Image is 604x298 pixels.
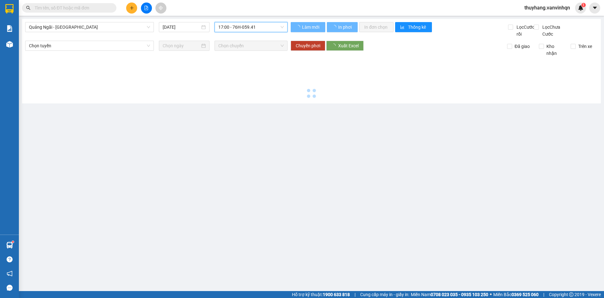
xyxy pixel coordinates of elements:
[331,44,338,48] span: loading
[159,6,163,10] span: aim
[592,5,598,11] span: caret-down
[292,291,350,298] span: Hỗ trợ kỹ thuật:
[581,3,586,7] sup: 1
[155,3,166,14] button: aim
[355,291,355,298] span: |
[589,3,600,14] button: caret-down
[408,24,427,31] span: Thống kê
[29,22,150,32] span: Quảng Ngãi - Vũng Tàu
[163,42,200,49] input: Chọn ngày
[6,25,13,32] img: solution-icon
[326,41,364,51] button: Xuất Excel
[126,3,137,14] button: plus
[514,24,535,38] span: Lọc Cước rồi
[395,22,432,32] button: bar-chartThống kê
[144,6,148,10] span: file-add
[130,6,134,10] span: plus
[332,25,337,29] span: loading
[323,292,350,297] strong: 1900 633 818
[291,22,325,32] button: Làm mới
[6,242,13,248] img: warehouse-icon
[490,293,492,296] span: ⚪️
[544,43,566,57] span: Kho nhận
[411,291,488,298] span: Miền Nam
[578,5,584,11] img: icon-new-feature
[360,291,409,298] span: Cung cấp máy in - giấy in:
[7,256,13,262] span: question-circle
[540,24,572,38] span: Lọc Chưa Cước
[327,22,358,32] button: In phơi
[519,4,575,12] span: thuyhang.vanvinhqn
[512,43,532,50] span: Đã giao
[543,291,544,298] span: |
[12,241,14,243] sup: 1
[291,41,325,51] button: Chuyển phơi
[141,3,152,14] button: file-add
[35,4,109,11] input: Tìm tên, số ĐT hoặc mã đơn
[431,292,488,297] strong: 0708 023 035 - 0935 103 250
[400,25,405,30] span: bar-chart
[569,292,573,297] span: copyright
[218,41,284,50] span: Chọn chuyến
[5,4,14,14] img: logo-vxr
[7,285,13,291] span: message
[296,25,301,29] span: loading
[359,22,394,32] button: In đơn chọn
[26,6,31,10] span: search
[493,291,539,298] span: Miền Bắc
[576,43,595,50] span: Trên xe
[6,41,13,48] img: warehouse-icon
[29,41,150,50] span: Chọn tuyến
[582,3,584,7] span: 1
[302,24,320,31] span: Làm mới
[338,42,359,49] span: Xuất Excel
[163,24,200,31] input: 12/09/2025
[512,292,539,297] strong: 0369 525 060
[7,271,13,277] span: notification
[218,22,284,32] span: 17:00 - 76H-059.41
[338,24,353,31] span: In phơi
